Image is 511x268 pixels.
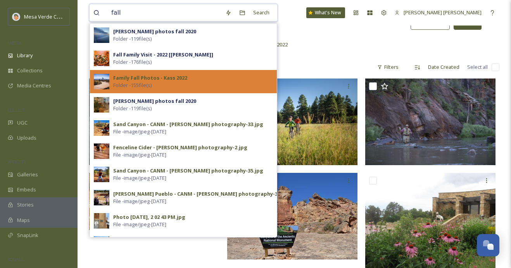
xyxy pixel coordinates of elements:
div: Fenceline Cider - [PERSON_NAME] photography-2.jpg [113,144,247,151]
img: Copy of CANM.jpeg [227,173,357,259]
span: Uploads [17,134,36,142]
img: 61bfa7c0-eae5-43ed-9860-8be3782a8452.jpg [94,190,109,205]
strong: [PERSON_NAME] photos fall 2020 [113,28,196,35]
span: Folder - 119 file(s) [113,105,152,112]
a: [PERSON_NAME] [PERSON_NAME] [391,5,485,20]
span: Maps [17,217,30,224]
img: 7076e8b2-d845-4291-bd90-c27dd8044a54.jpg [94,236,109,252]
span: Collections [17,67,43,74]
span: Media Centres [17,82,51,89]
span: SnapLink [17,232,38,239]
span: Folder - 176 file(s) [113,58,152,66]
span: Mesa Verde Country [24,13,72,20]
img: 49c9041c-4554-4e57-aa8b-1fd010cd64fa.jpg [94,120,109,136]
span: COLLECT [8,107,24,113]
div: Search [249,5,273,20]
div: Sand Canyon - CANM - [PERSON_NAME] photography-22.jpg [113,237,263,244]
img: a4bbab38-fa87-40d8-b33d-bfdf35e31c46.jpg [94,51,109,66]
span: 6 file s [89,63,102,71]
span: UGC [17,119,28,126]
span: File - image/jpeg - [DATE] [113,221,166,228]
div: [PERSON_NAME] Pueblo - CANM - [PERSON_NAME] photography-32.jpg [113,190,290,198]
img: #1 panel boggy draw.jpg [227,79,357,165]
span: Folder - 155 file(s) [113,82,152,89]
span: File - image/jpeg - [DATE] [113,128,166,135]
span: SOCIALS [8,256,23,262]
span: [PERSON_NAME] [PERSON_NAME] [404,9,482,16]
a: What's New [306,7,345,18]
span: File - image/jpeg - [DATE] [113,198,166,205]
span: Embeds [17,186,36,193]
span: Galleries [17,171,38,178]
img: Dolores_fishing_y2a7108.jpg [365,79,495,165]
img: Dolores River Fishing.jpg [89,79,219,165]
span: WIDGETS [8,159,26,165]
img: df4d384e-0039-4324-bc66-199e10b23b4a.jpg [94,97,109,113]
img: 50a8ce33-0f70-412c-b1d6-9386e96272e3.jpg [94,27,109,43]
span: MEDIA [8,40,21,46]
strong: Family Fall Photos - Kass 2022 [113,74,187,81]
div: Filters [373,60,402,75]
span: Library [17,52,33,59]
span: Select all [467,63,488,71]
img: MVC%20SnapSea%20logo%20%281%29.png [12,13,20,20]
div: Date Created [424,60,463,75]
span: Folder - 119 file(s) [113,35,152,43]
strong: Fall Family Visit - 2022 [[PERSON_NAME]] [113,51,213,58]
button: Open Chat [477,234,499,256]
span: File - image/jpeg - [DATE] [113,174,166,182]
img: 4b4ce76e-9785-4cb9-ac2a-8fbcb6462070.jpg [94,167,109,182]
span: Stories [17,201,34,208]
div: Photo [DATE], 2 02 43 PM.jpg [113,213,185,221]
div: Sand Canyon - CANM - [PERSON_NAME] photography-35.jpg [113,167,263,174]
input: Search your library [107,4,221,21]
img: 8bcf422a-e8a1-4098-9906-d1b37fdb2ff6.jpg [94,74,109,89]
img: 7fdaaf13-26d8-4798-a794-610ebc58a00c.jpg [94,213,109,229]
img: d1c0c774-1b7a-4f10-ac90-8389ee7250bd.jpg [94,143,109,159]
span: File - image/jpeg - [DATE] [113,151,166,159]
strong: [PERSON_NAME] photos fall 2020 [113,97,196,104]
img: Dolores River.jpg [89,173,219,230]
div: Sand Canyon - CANM - [PERSON_NAME] photography-33.jpg [113,121,263,128]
